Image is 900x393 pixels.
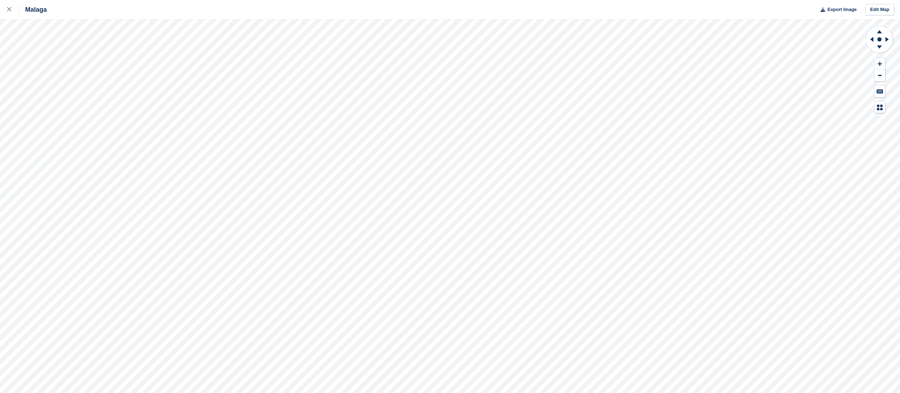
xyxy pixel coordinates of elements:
[827,6,856,13] span: Export Image
[816,4,857,16] button: Export Image
[19,5,47,14] div: Malaga
[874,70,885,82] button: Zoom Out
[874,58,885,70] button: Zoom In
[865,4,894,16] a: Edit Map
[874,85,885,97] button: Keyboard Shortcuts
[874,101,885,113] button: Map Legend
